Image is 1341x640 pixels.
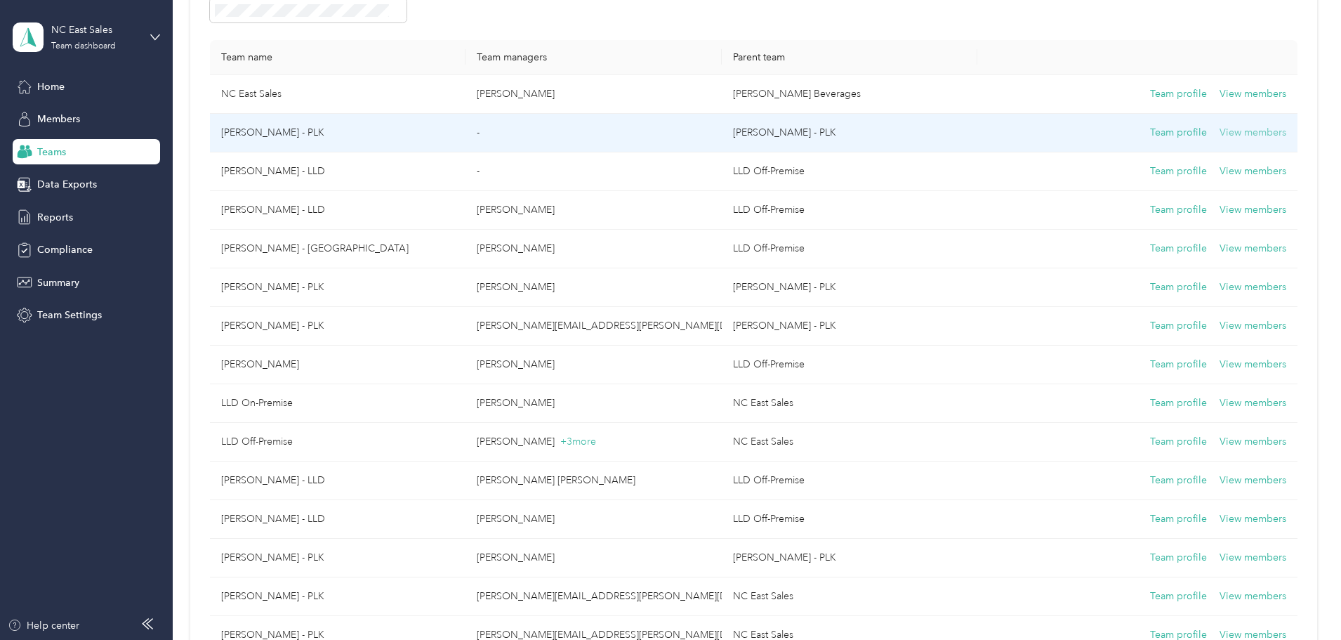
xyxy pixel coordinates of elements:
p: [PERSON_NAME][EMAIL_ADDRESS][PERSON_NAME][DOMAIN_NAME] [477,318,710,334]
td: Donald Gruentzel - LLD [210,462,465,500]
span: Summary [37,275,79,290]
button: View members [1220,164,1286,179]
td: Adams Beverages [722,75,977,114]
td: LLD Off-Premise [722,152,977,191]
td: Dana Hart - PLK [722,539,977,577]
p: [PERSON_NAME] [477,550,710,566]
p: [PERSON_NAME][EMAIL_ADDRESS][PERSON_NAME][DOMAIN_NAME] [477,589,710,604]
button: Team profile [1150,589,1207,604]
p: [PERSON_NAME] [477,241,710,256]
span: Home [37,79,65,94]
div: Team dashboard [51,42,116,51]
span: + 3 more [560,436,596,448]
span: Data Exports [37,177,97,192]
button: View members [1220,511,1286,527]
button: View members [1220,241,1286,256]
td: LLD Off-Premise [722,346,977,384]
button: View members [1220,280,1286,295]
td: NC East Sales [210,75,465,114]
button: Team profile [1150,473,1207,488]
p: [PERSON_NAME] [477,511,710,527]
button: Team profile [1150,550,1207,566]
td: Brian Scott - LUM [210,346,465,384]
button: View members [1220,125,1286,141]
td: LLD Off-Premise [210,423,465,462]
p: [PERSON_NAME] [477,396,710,411]
button: Team profile [1150,318,1207,334]
button: Team profile [1150,511,1207,527]
td: Keith Kinlaw - LLD [210,191,465,230]
td: - [465,152,721,191]
td: Dana Hart - PLK [210,577,465,616]
td: NC East Sales [722,384,977,423]
button: Team profile [1150,86,1207,102]
td: John Savage - LLD [210,152,465,191]
button: View members [1220,434,1286,450]
td: Bobby Wallace - PLK [210,539,465,577]
button: View members [1220,86,1286,102]
td: Justin Henderson - LLD [210,500,465,539]
p: [PERSON_NAME] [477,434,710,450]
p: [PERSON_NAME] [477,357,710,372]
iframe: Everlance-gr Chat Button Frame [1262,561,1341,640]
th: Team managers [465,40,721,75]
th: Parent team [722,40,977,75]
span: Members [37,112,80,126]
td: LLD Off-Premise [722,191,977,230]
span: - [477,165,480,177]
div: NC East Sales [51,22,139,37]
span: Compliance [37,242,93,257]
button: Team profile [1150,164,1207,179]
p: [PERSON_NAME] [477,202,710,218]
td: LLD Off-Premise [722,462,977,500]
button: View members [1220,550,1286,566]
td: Dana Hart - PLK [722,268,977,307]
span: Teams [37,145,66,159]
td: Dana Hart - PLK [722,307,977,346]
button: View members [1220,396,1286,411]
td: Dana Hart - PLK [722,114,977,152]
button: Team profile [1150,434,1207,450]
button: Team profile [1150,396,1207,411]
td: Brian Sasser - PLK [210,307,465,346]
button: View members [1220,318,1286,334]
td: Fred Hicks - PLK [210,268,465,307]
span: Reports [37,210,73,225]
button: View members [1220,357,1286,372]
p: [PERSON_NAME] [477,280,710,295]
button: Team profile [1150,280,1207,295]
p: [PERSON_NAME] [477,86,710,102]
button: Team profile [1150,241,1207,256]
button: View members [1220,202,1286,218]
span: - [477,126,480,138]
button: Team profile [1150,357,1207,372]
p: [PERSON_NAME] [PERSON_NAME] [477,473,710,488]
span: Team Settings [37,308,102,322]
button: Team profile [1150,202,1207,218]
td: LLD On-Premise [210,384,465,423]
td: - [465,114,721,152]
button: Help center [8,618,79,633]
td: LLD Off-Premise [722,500,977,539]
td: John Manis - PLK [210,114,465,152]
button: View members [1220,473,1286,488]
button: View members [1220,589,1286,604]
td: LLD Off-Premise [722,230,977,268]
td: NC East Sales [722,577,977,616]
td: Ron Amos - NC East [210,230,465,268]
button: Team profile [1150,125,1207,141]
td: NC East Sales [722,423,977,462]
th: Team name [210,40,465,75]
